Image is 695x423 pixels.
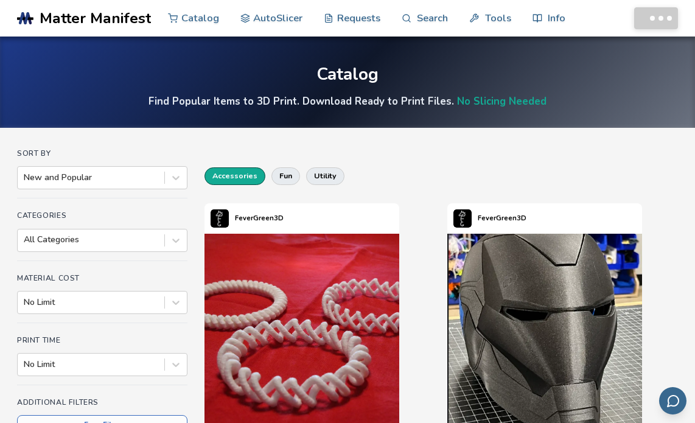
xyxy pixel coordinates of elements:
p: FeverGreen3D [235,212,284,225]
a: FeverGreen3D's profileFeverGreen3D [447,203,533,234]
button: accessories [204,167,265,184]
button: Send feedback via email [659,387,686,414]
div: Catalog [316,65,379,84]
img: FeverGreen3D's profile [211,209,229,228]
h4: Find Popular Items to 3D Print. Download Ready to Print Files. [148,94,547,108]
a: FeverGreen3D's profileFeverGreen3D [204,203,290,234]
h4: Additional Filters [17,398,187,407]
button: utility [306,167,344,184]
input: No Limit [24,298,26,307]
input: No Limit [24,360,26,369]
h4: Categories [17,211,187,220]
a: No Slicing Needed [457,94,547,108]
p: FeverGreen3D [478,212,526,225]
h4: Material Cost [17,274,187,282]
img: FeverGreen3D's profile [453,209,472,228]
input: New and Popular [24,173,26,183]
h4: Print Time [17,336,187,344]
h4: Sort By [17,149,187,158]
button: fun [271,167,300,184]
span: Matter Manifest [40,10,151,27]
input: All Categories [24,235,26,245]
